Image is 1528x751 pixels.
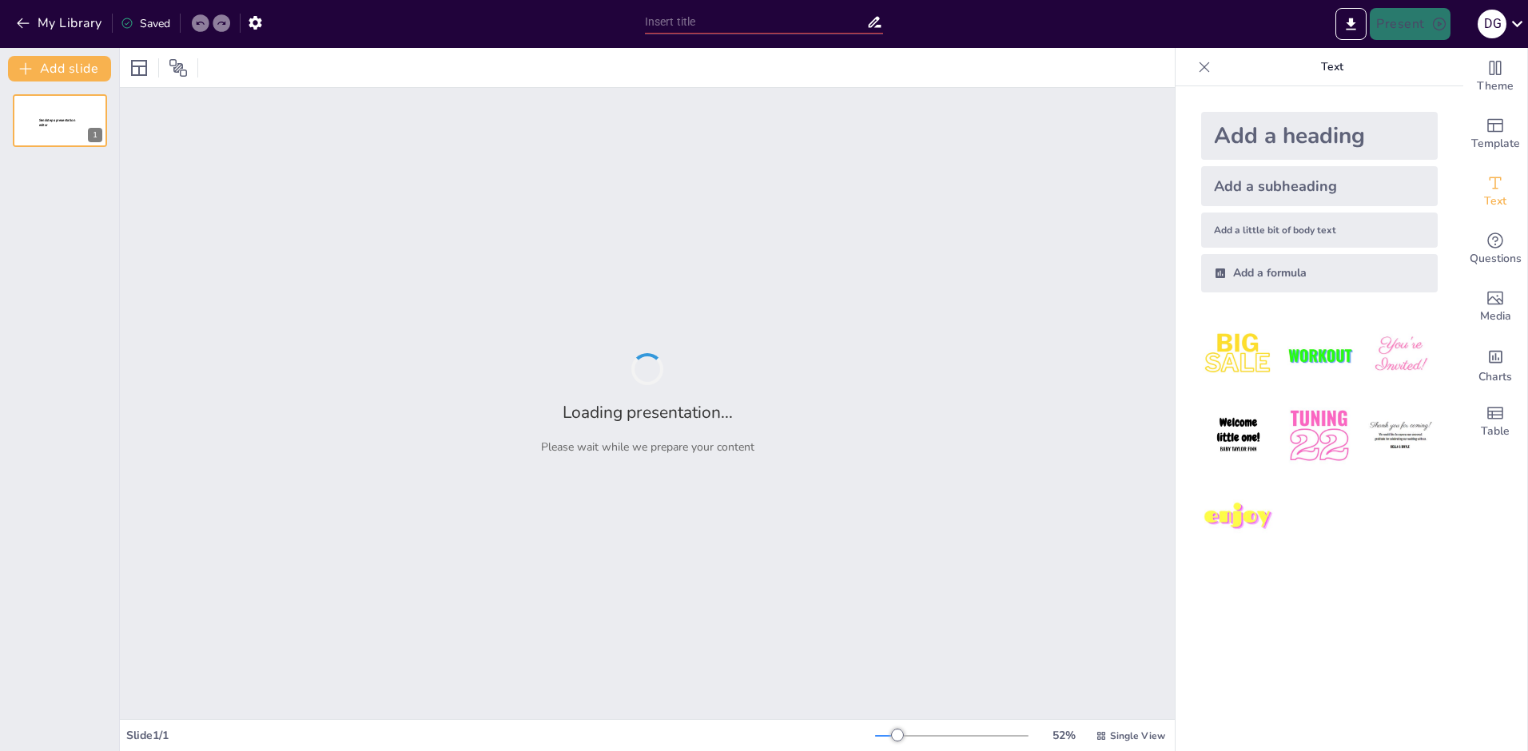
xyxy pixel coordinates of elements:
[1470,250,1522,268] span: Questions
[1463,278,1527,336] div: Add images, graphics, shapes or video
[1201,318,1275,392] img: 1.jpeg
[13,94,107,147] div: 1
[121,16,170,31] div: Saved
[645,10,867,34] input: Insert title
[1478,8,1506,40] button: D G
[1370,8,1450,40] button: Present
[541,439,754,455] p: Please wait while we prepare your content
[1335,8,1367,40] button: Export to PowerPoint
[1463,48,1527,105] div: Change the overall theme
[1110,729,1165,742] span: Single View
[1201,112,1438,160] div: Add a heading
[12,10,109,36] button: My Library
[8,56,111,81] button: Add slide
[1282,318,1356,392] img: 2.jpeg
[1201,480,1275,554] img: 7.jpeg
[1478,368,1512,386] span: Charts
[1363,399,1438,473] img: 6.jpeg
[1481,423,1510,440] span: Table
[1484,193,1506,210] span: Text
[563,401,733,423] h2: Loading presentation...
[1282,399,1356,473] img: 5.jpeg
[1463,393,1527,451] div: Add a table
[1045,728,1083,743] div: 52 %
[39,118,75,127] span: Sendsteps presentation editor
[1477,77,1514,95] span: Theme
[1217,48,1447,86] p: Text
[1201,254,1438,292] div: Add a formula
[1463,336,1527,393] div: Add charts and graphs
[1478,10,1506,38] div: D G
[126,728,875,743] div: Slide 1 / 1
[1201,213,1438,248] div: Add a little bit of body text
[1480,308,1511,325] span: Media
[1463,221,1527,278] div: Get real-time input from your audience
[126,55,152,81] div: Layout
[1201,399,1275,473] img: 4.jpeg
[88,128,102,142] div: 1
[169,58,188,77] span: Position
[1463,163,1527,221] div: Add text boxes
[1363,318,1438,392] img: 3.jpeg
[1463,105,1527,163] div: Add ready made slides
[1201,166,1438,206] div: Add a subheading
[1471,135,1520,153] span: Template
